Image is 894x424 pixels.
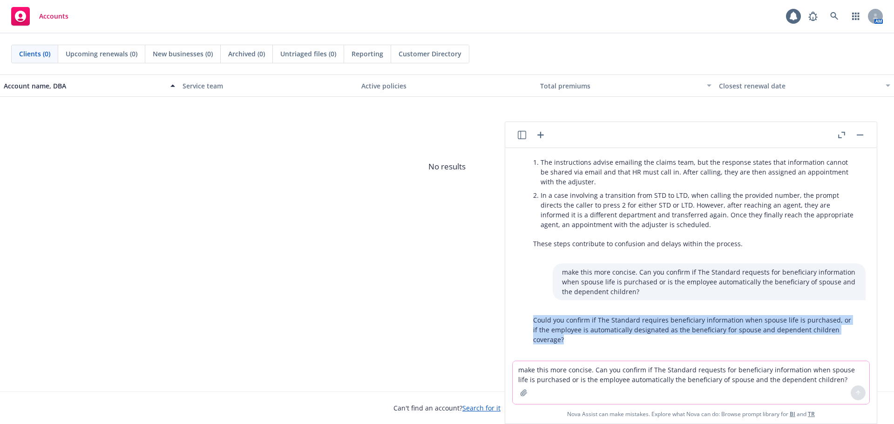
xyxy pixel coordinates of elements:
[7,3,72,29] a: Accounts
[39,13,68,20] span: Accounts
[361,81,533,91] div: Active policies
[719,81,880,91] div: Closest renewal date
[352,49,383,59] span: Reporting
[804,7,822,26] a: Report a Bug
[393,403,501,413] span: Can't find an account?
[280,49,336,59] span: Untriaged files (0)
[399,49,461,59] span: Customer Directory
[567,404,815,424] span: Nova Assist can make mistakes. Explore what Nova can do: Browse prompt library for and
[4,81,165,91] div: Account name, DBA
[153,49,213,59] span: New businesses (0)
[533,239,856,249] p: These steps contribute to confusion and delays within the process.
[790,410,795,418] a: BI
[808,410,815,418] a: TR
[541,155,856,188] li: The instructions advise emailing the claims team, but the response states that information cannot...
[540,81,701,91] div: Total premiums
[533,315,856,344] p: Could you confirm if The Standard requires beneficiary information when spouse life is purchased,...
[358,74,536,97] button: Active policies
[536,74,715,97] button: Total premiums
[562,267,856,296] p: make this more concise. Can you confirm if The Standard requests for beneficiary information when...
[66,49,137,59] span: Upcoming renewals (0)
[183,81,354,91] div: Service team
[541,188,856,231] li: In a case involving a transition from STD to LTD, when calling the provided number, the prompt di...
[179,74,358,97] button: Service team
[462,404,501,412] a: Search for it
[825,7,844,26] a: Search
[228,49,265,59] span: Archived (0)
[715,74,894,97] button: Closest renewal date
[19,49,50,59] span: Clients (0)
[847,7,865,26] a: Switch app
